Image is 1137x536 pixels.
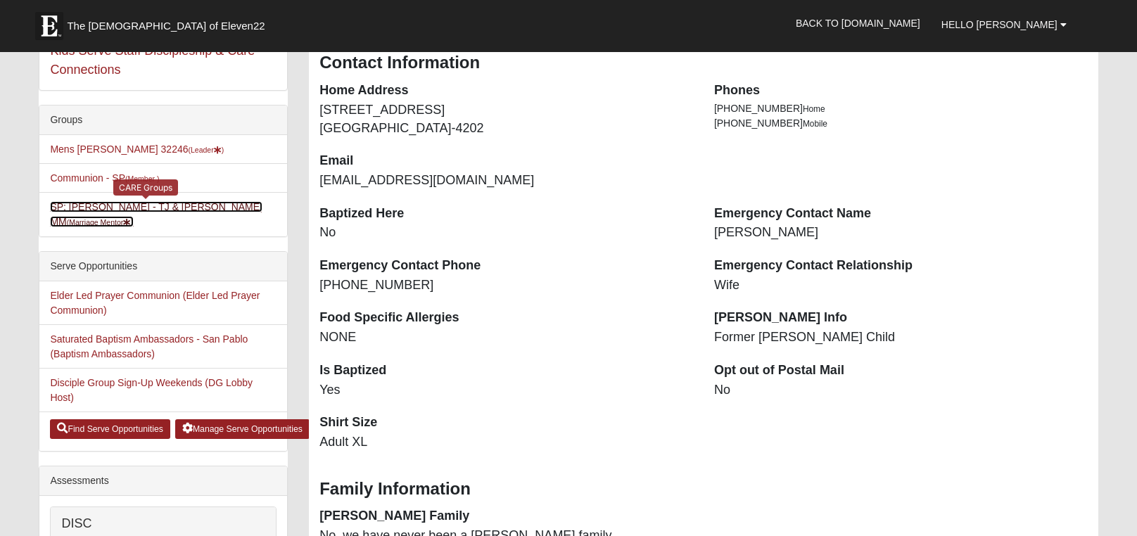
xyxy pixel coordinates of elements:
dd: Adult XL [319,433,693,452]
dt: [PERSON_NAME] Info [714,309,1088,327]
div: Assessments [39,466,287,496]
h3: Contact Information [319,53,1087,73]
dt: Baptized Here [319,205,693,223]
div: Serve Opportunities [39,252,287,281]
a: The [DEMOGRAPHIC_DATA] of Eleven22 [28,5,310,40]
dd: [PERSON_NAME] [714,224,1088,242]
dt: Emergency Contact Phone [319,257,693,275]
dt: Is Baptized [319,362,693,380]
dd: No [714,381,1088,400]
a: SP: [PERSON_NAME] - TJ & [PERSON_NAME] MM(Marriage Mentor) [50,201,262,227]
dd: Yes [319,381,693,400]
small: (Leader ) [189,146,224,154]
span: Hello [PERSON_NAME] [941,19,1057,30]
dd: NONE [319,328,693,347]
dd: [STREET_ADDRESS] [GEOGRAPHIC_DATA]-4202 [319,101,693,137]
a: Disciple Group Sign-Up Weekends (DG Lobby Host) [50,377,253,403]
dt: Emergency Contact Name [714,205,1088,223]
dt: [PERSON_NAME] Family [319,507,693,525]
li: [PHONE_NUMBER] [714,101,1088,116]
a: Saturated Baptism Ambassadors - San Pablo (Baptism Ambassadors) [50,333,248,359]
a: Find Serve Opportunities [50,419,170,439]
dt: Email [319,152,693,170]
img: Eleven22 logo [35,12,63,40]
a: Back to [DOMAIN_NAME] [785,6,931,41]
div: CARE Groups [113,179,178,196]
dt: Food Specific Allergies [319,309,693,327]
dt: Home Address [319,82,693,100]
dt: Shirt Size [319,414,693,432]
dt: Emergency Contact Relationship [714,257,1088,275]
dt: Phones [714,82,1088,100]
dd: Wife [714,276,1088,295]
h3: Family Information [319,479,1087,499]
a: Communion - SP(Member ) [50,172,159,184]
div: Groups [39,106,287,135]
small: (Marriage Mentor ) [67,218,134,226]
dd: Former [PERSON_NAME] Child [714,328,1088,347]
a: Elder Led Prayer Communion (Elder Led Prayer Communion) [50,290,260,316]
span: Mobile [803,119,827,129]
li: [PHONE_NUMBER] [714,116,1088,131]
dd: [PHONE_NUMBER] [319,276,693,295]
span: The [DEMOGRAPHIC_DATA] of Eleven22 [67,19,265,33]
a: Mens [PERSON_NAME] 32246(Leader) [50,143,224,155]
dt: Opt out of Postal Mail [714,362,1088,380]
span: Home [803,104,825,114]
dd: No [319,224,693,242]
small: (Member ) [125,174,159,183]
a: Manage Serve Opportunities [175,419,310,439]
a: Hello [PERSON_NAME] [931,7,1077,42]
dd: [EMAIL_ADDRESS][DOMAIN_NAME] [319,172,693,190]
